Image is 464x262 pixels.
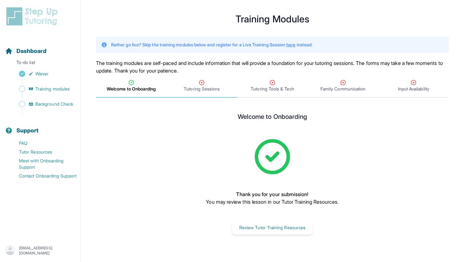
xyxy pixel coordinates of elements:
span: Support [16,126,39,135]
h2: Welcome to Onboarding [238,113,307,123]
a: here [286,42,295,47]
span: Dashboard [16,47,46,55]
a: Tutor Resources [5,148,80,156]
button: Dashboard [3,37,78,58]
p: To-do list [3,59,78,68]
a: FAQ [5,139,80,148]
span: Background Check [35,101,73,107]
img: logo [5,6,61,26]
button: Support [3,116,78,137]
a: Review Tutor Training Resources [232,224,313,230]
span: Tutoring Tools & Tech [251,86,294,92]
p: Thank you for your submission! [206,190,339,198]
span: Tutoring Sessions [184,86,220,92]
span: Waiver [35,71,49,77]
a: Training modules [5,84,80,93]
span: Input Availability [398,86,429,92]
button: Review Tutor Training Resources [232,221,313,235]
button: [EMAIL_ADDRESS][DOMAIN_NAME] [5,245,75,256]
p: [EMAIL_ADDRESS][DOMAIN_NAME] [19,246,75,256]
span: Family Communication [320,86,366,92]
a: Waiver [5,69,80,78]
p: Rather go live? Skip the training modules below and register for a Live Training Session instead. [111,42,312,48]
nav: Tabs [96,74,449,98]
a: Background Check [5,100,80,108]
p: The training modules are self-paced and include information that will provide a foundation for yo... [96,59,449,74]
span: Welcome to Onboarding [107,86,156,92]
a: Contact Onboarding Support [5,172,80,180]
p: You may review this lesson in our Tutor Training Resources. [206,198,339,206]
a: Meet with Onboarding Support [5,156,80,172]
h1: Training Modules [96,15,449,23]
a: Dashboard [5,47,46,55]
span: Training modules [35,86,70,92]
